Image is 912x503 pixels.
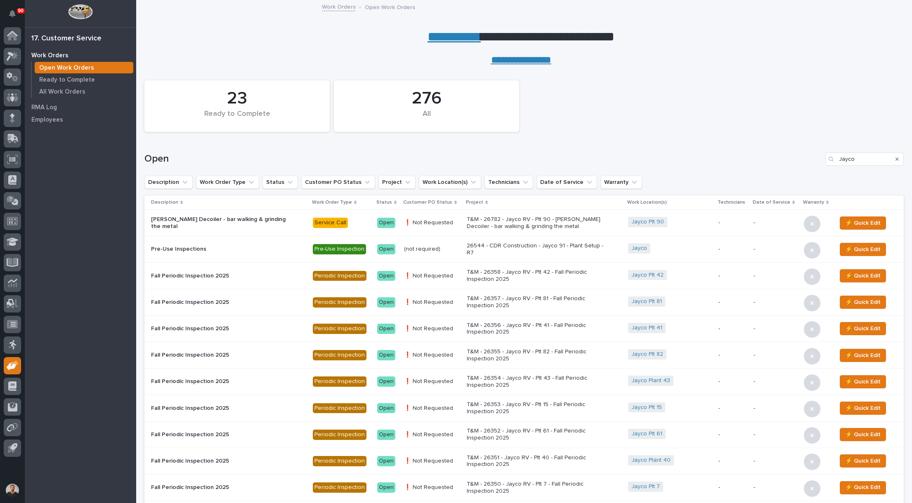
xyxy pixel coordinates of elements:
p: Fall Periodic Inspection 2025 [151,458,295,465]
p: - [754,431,797,438]
p: - [754,405,797,412]
div: Periodic Inspection [313,456,366,466]
span: ⚡ Quick Edit [845,482,881,492]
span: ⚡ Quick Edit [845,218,881,228]
p: ❗ Not Requested [404,352,460,359]
p: T&M - 26357 - Jayco RV - Plt 81 - Fall Periodic Inspection 2025 [467,295,611,309]
div: 276 [348,88,505,109]
button: Work Order Type [196,176,259,189]
p: ❗ Not Requested [404,325,460,332]
p: [PERSON_NAME] Decoiler - bar walking & grinding the metal [151,216,295,230]
p: ❗ Not Requested [404,405,460,412]
tr: Fall Periodic Inspection 2025Periodic InspectionOpen❗ Not RequestedT&M - 26358 - Jayco RV - Plt 4... [144,263,904,289]
button: ⚡ Quick Edit [840,322,886,335]
span: ⚡ Quick Edit [845,430,881,440]
p: (not required) [404,246,460,253]
p: T&M - 26356 - Jayco RV - Plt 41 - Fall Periodic Inspection 2025 [467,322,611,336]
p: - [718,325,747,332]
p: - [718,246,747,253]
span: ⚡ Quick Edit [845,350,881,360]
p: T&M - 26350 - Jayco RV - Plt 7 - Fall Periodic Inspection 2025 [467,481,611,495]
div: Open [377,403,395,414]
div: Open [377,271,395,281]
p: 90 [18,8,24,14]
tr: [PERSON_NAME] Decoiler - bar walking & grinding the metalService CallOpen❗ Not RequestedT&M - 267... [144,210,904,236]
span: ⚡ Quick Edit [845,456,881,466]
p: Warranty [803,198,824,207]
p: 26544 - CDR Construction - Jayco 91 - Plant Setup - R7 [467,242,611,256]
button: ⚡ Quick Edit [840,402,886,415]
p: Work Orders [31,52,69,59]
p: Technicians [718,198,745,207]
p: Fall Periodic Inspection 2025 [151,405,295,412]
tr: Fall Periodic Inspection 2025Periodic InspectionOpen❗ Not RequestedT&M - 26354 - Jayco RV - Plt 4... [144,369,904,395]
p: Fall Periodic Inspection 2025 [151,431,295,438]
tr: Pre-Use InspectionsPre-Use InspectionOpen(not required)26544 - CDR Construction - Jayco 91 - Plan... [144,236,904,263]
button: Work Location(s) [419,176,481,189]
a: Jayco Plt 42 [631,272,664,279]
div: Service Call [313,218,348,228]
p: - [754,458,797,465]
p: Pre-Use Inspections [151,246,295,253]
span: ⚡ Quick Edit [845,403,881,413]
p: - [754,273,797,280]
button: ⚡ Quick Edit [840,269,886,282]
div: 17. Customer Service [31,34,102,43]
p: RMA Log [31,104,57,111]
p: - [754,246,797,253]
button: Customer PO Status [301,176,375,189]
div: Ready to Complete [158,110,316,127]
tr: Fall Periodic Inspection 2025Periodic InspectionOpen❗ Not RequestedT&M - 26353 - Jayco RV - Plt 1... [144,395,904,421]
p: Work Order Type [312,198,352,207]
div: All [348,110,505,127]
button: Description [144,176,193,189]
p: - [718,405,747,412]
input: Search [825,153,904,166]
p: T&M - 26782 - Jayco RV - Plt 90 - [PERSON_NAME] Decoiler - bar walking & grinding the metal [467,216,611,230]
p: ❗ Not Requested [404,431,460,438]
p: - [754,299,797,306]
div: Open [377,297,395,308]
div: Periodic Inspection [313,403,366,414]
p: ❗ Not Requested [404,484,460,491]
span: ⚡ Quick Edit [845,297,881,307]
p: - [718,352,747,359]
button: ⚡ Quick Edit [840,349,886,362]
div: Periodic Inspection [313,430,366,440]
p: - [718,378,747,385]
p: - [754,219,797,226]
button: ⚡ Quick Edit [840,375,886,388]
button: Project [378,176,416,189]
button: ⚡ Quick Edit [840,481,886,494]
tr: Fall Periodic Inspection 2025Periodic InspectionOpen❗ Not RequestedT&M - 26357 - Jayco RV - Plt 8... [144,289,904,315]
tr: Fall Periodic Inspection 2025Periodic InspectionOpen❗ Not RequestedT&M - 26352 - Jayco RV - Plt 6... [144,421,904,448]
div: Open [377,376,395,387]
div: Pre-Use Inspection [313,244,366,254]
div: Open [377,482,395,493]
p: ❗ Not Requested [404,378,460,385]
div: Periodic Inspection [313,350,366,360]
button: Status [262,176,298,189]
p: Work Location(s) [627,198,667,207]
div: Periodic Inspection [313,324,366,334]
div: Open [377,350,395,360]
p: - [718,431,747,438]
span: ⚡ Quick Edit [845,377,881,387]
button: ⚡ Quick Edit [840,243,886,256]
a: Jayco Plant 40 [631,457,671,464]
p: Open Work Orders [39,64,94,72]
p: - [754,378,797,385]
button: Technicians [484,176,533,189]
tr: Fall Periodic Inspection 2025Periodic InspectionOpen❗ Not RequestedT&M - 26351 - Jayco RV - Plt 4... [144,448,904,474]
p: Customer PO Status [403,198,452,207]
p: - [718,458,747,465]
p: Date of Service [753,198,790,207]
a: Employees [25,113,136,126]
div: Periodic Inspection [313,376,366,387]
p: T&M - 26354 - Jayco RV - Plt 43 - Fall Periodic Inspection 2025 [467,375,611,389]
p: Ready to Complete [39,76,95,84]
p: ❗ Not Requested [404,458,460,465]
p: Fall Periodic Inspection 2025 [151,325,295,332]
a: All Work Orders [32,86,136,97]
